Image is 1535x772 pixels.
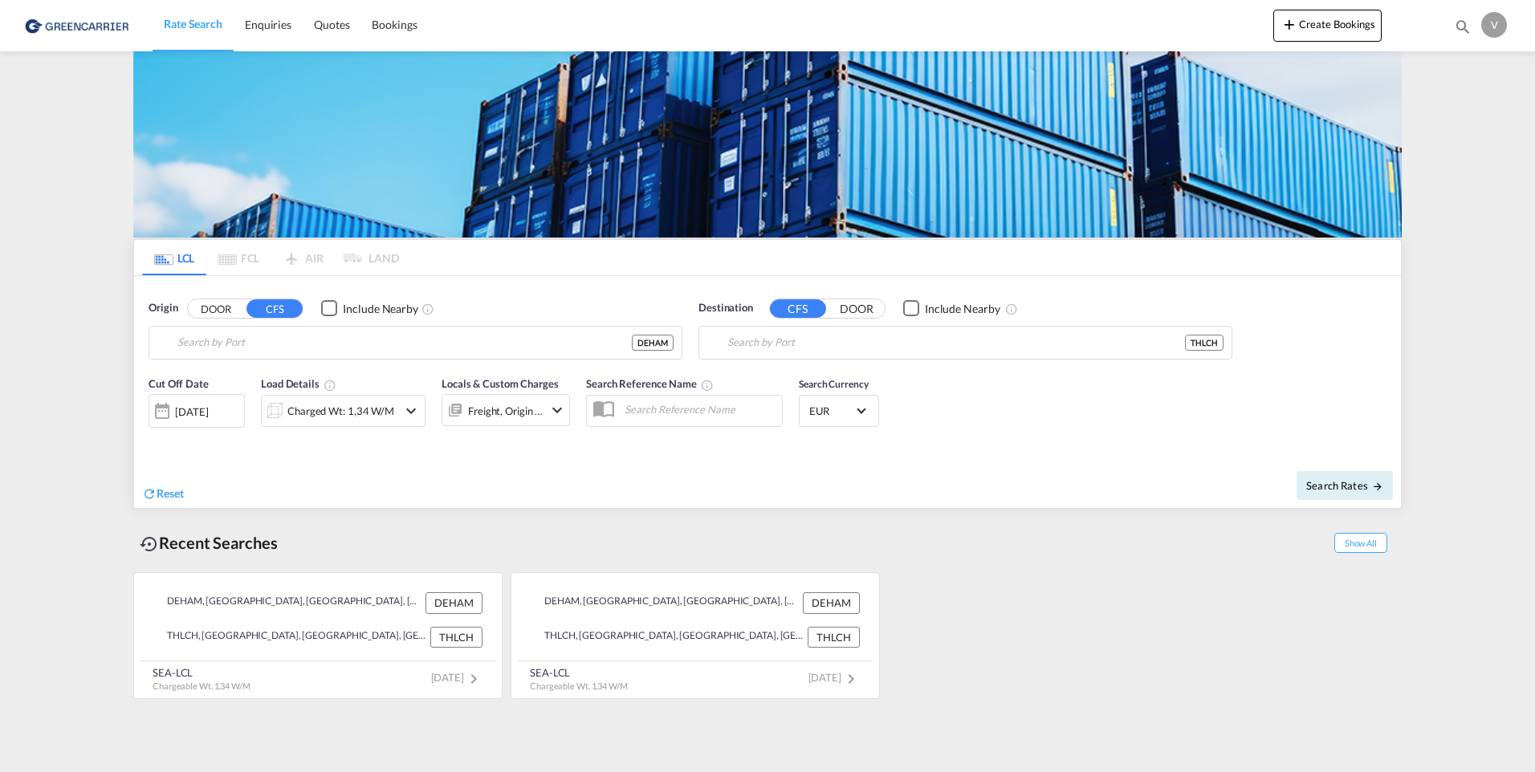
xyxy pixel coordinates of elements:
[142,240,399,275] md-pagination-wrapper: Use the left and right arrow keys to navigate between tabs
[1273,10,1382,42] button: icon-plus 400-fgCreate Bookings
[1454,18,1472,42] div: icon-magnify
[343,301,418,317] div: Include Nearby
[841,669,861,689] md-icon: icon-chevron-right
[134,276,1401,508] div: Origin DOOR CFS Checkbox No InkUnchecked: Ignores neighbouring ports when fetching rates.Checked ...
[829,299,885,318] button: DOOR
[133,525,284,561] div: Recent Searches
[698,300,753,316] span: Destination
[511,572,880,699] recent-search-card: DEHAM, [GEOGRAPHIC_DATA], [GEOGRAPHIC_DATA], [GEOGRAPHIC_DATA], [GEOGRAPHIC_DATA] DEHAMTHLCH, [GE...
[142,486,157,501] md-icon: icon-refresh
[530,681,628,691] span: Chargeable Wt. 1,34 W/M
[1185,335,1224,351] div: THLCH
[548,400,567,420] md-icon: icon-chevron-down
[1005,303,1018,315] md-icon: Unchecked: Ignores neighbouring ports when fetching rates.Checked : Includes neighbouring ports w...
[133,572,503,699] recent-search-card: DEHAM, [GEOGRAPHIC_DATA], [GEOGRAPHIC_DATA], [GEOGRAPHIC_DATA], [GEOGRAPHIC_DATA] DEHAMTHLCH, [GE...
[803,592,860,613] div: DEHAM
[727,331,1185,355] input: Search by Port
[261,395,425,427] div: Charged Wt: 1,34 W/Micon-chevron-down
[1334,533,1387,553] span: Show All
[586,377,714,390] span: Search Reference Name
[1481,12,1507,38] div: V
[321,300,418,317] md-checkbox: Checkbox No Ink
[261,377,336,390] span: Load Details
[245,18,291,31] span: Enquiries
[314,18,349,31] span: Quotes
[153,681,250,691] span: Chargeable Wt. 1,34 W/M
[430,627,482,648] div: THLCH
[149,300,177,316] span: Origin
[701,379,714,392] md-icon: Your search will be saved by the below given name
[431,671,483,684] span: [DATE]
[531,627,804,648] div: THLCH, Laem Chabang, Thailand, South East Asia, Asia Pacific
[1297,471,1393,500] button: Search Ratesicon-arrow-right
[177,331,632,355] input: Search by Port
[442,377,559,390] span: Locals & Custom Charges
[468,400,544,422] div: Freight Origin Destination
[149,327,682,359] md-input-container: Hamburg, DEHAM
[442,394,570,426] div: Freight Origin Destinationicon-chevron-down
[531,592,799,613] div: DEHAM, Hamburg, Germany, Western Europe, Europe
[903,300,1000,317] md-checkbox: Checkbox No Ink
[808,627,860,648] div: THLCH
[153,627,426,648] div: THLCH, Laem Chabang, Thailand, South East Asia, Asia Pacific
[464,669,483,689] md-icon: icon-chevron-right
[188,299,244,318] button: DOOR
[401,401,421,421] md-icon: icon-chevron-down
[246,299,303,318] button: CFS
[809,404,854,418] span: EUR
[770,299,826,318] button: CFS
[164,17,222,30] span: Rate Search
[149,426,161,448] md-datepicker: Select
[24,7,132,43] img: 1378a7308afe11ef83610d9e779c6b34.png
[421,303,434,315] md-icon: Unchecked: Ignores neighbouring ports when fetching rates.Checked : Includes neighbouring ports w...
[925,301,1000,317] div: Include Nearby
[808,671,861,684] span: [DATE]
[142,240,206,275] md-tab-item: LCL
[287,400,394,422] div: Charged Wt: 1,34 W/M
[142,486,184,503] div: icon-refreshReset
[149,394,245,428] div: [DATE]
[1306,479,1383,492] span: Search Rates
[1280,14,1299,34] md-icon: icon-plus 400-fg
[799,378,869,390] span: Search Currency
[372,18,417,31] span: Bookings
[133,51,1402,238] img: GreenCarrierFCL_LCL.png
[175,404,208,419] div: [DATE]
[140,534,159,554] md-icon: icon-backup-restore
[149,377,209,390] span: Cut Off Date
[153,665,250,680] div: SEA-LCL
[808,399,870,422] md-select: Select Currency: € EUREuro
[153,592,421,613] div: DEHAM, Hamburg, Germany, Western Europe, Europe
[1454,18,1472,35] md-icon: icon-magnify
[324,379,336,392] md-icon: Chargeable Weight
[699,327,1232,359] md-input-container: Laem Chabang, THLCH
[1372,481,1383,492] md-icon: icon-arrow-right
[632,335,674,351] div: DEHAM
[425,592,482,613] div: DEHAM
[617,397,782,421] input: Search Reference Name
[157,486,184,500] span: Reset
[530,665,628,680] div: SEA-LCL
